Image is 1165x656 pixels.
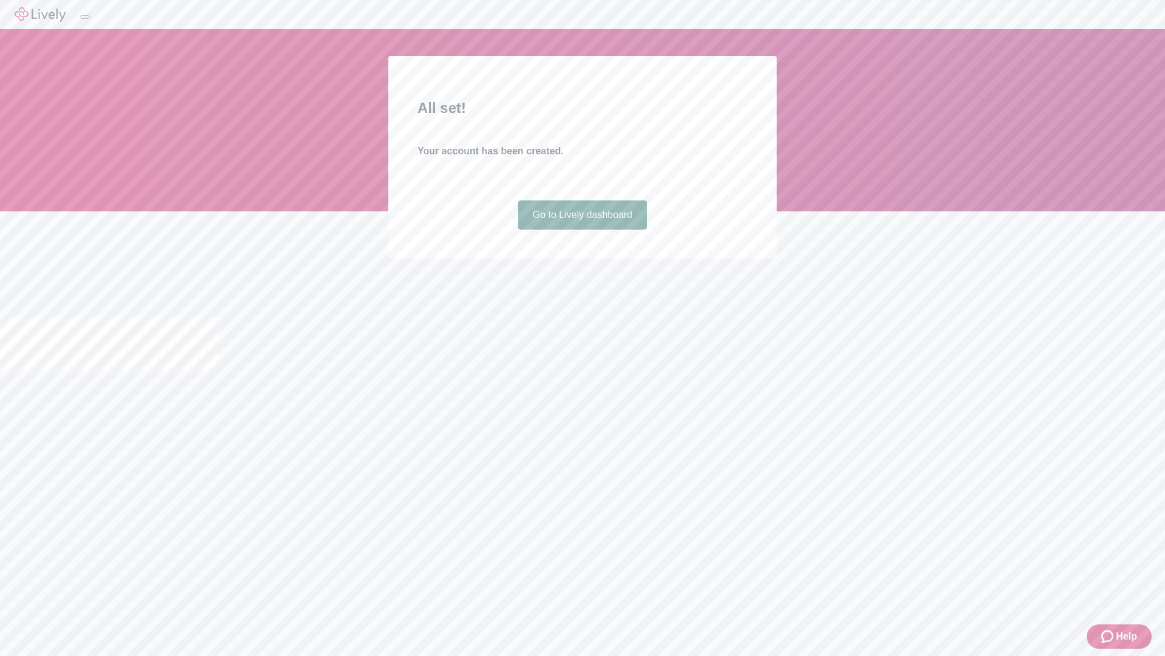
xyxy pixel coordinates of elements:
[1087,624,1152,649] button: Zendesk support iconHelp
[15,7,66,22] img: Lively
[1116,629,1137,644] span: Help
[80,15,90,19] button: Log out
[417,97,748,119] h2: All set!
[417,144,748,159] h4: Your account has been created.
[1101,629,1116,644] svg: Zendesk support icon
[518,200,647,230] a: Go to Lively dashboard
